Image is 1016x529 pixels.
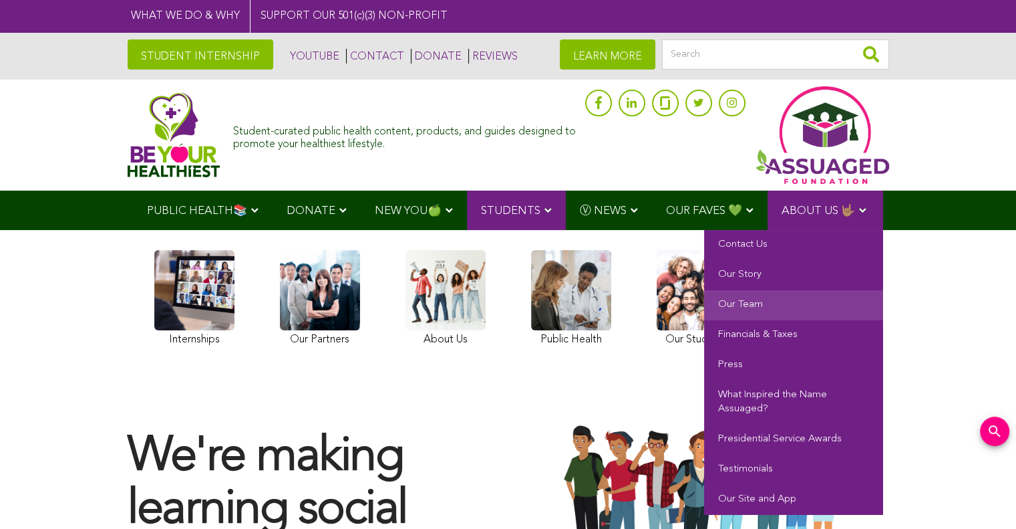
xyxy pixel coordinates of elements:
span: DONATE [287,205,335,217]
a: LEARN MORE [560,39,655,70]
img: Assuaged [128,92,220,177]
a: Our Site and App [704,485,883,515]
span: STUDENTS [481,205,540,217]
a: Testimonials [704,455,883,485]
img: Assuaged App [755,86,889,184]
a: REVIEWS [468,49,518,64]
a: Financials & Taxes [704,320,883,350]
a: What Inspired the Name Assuaged? [704,381,883,425]
span: ABOUT US 🤟🏽 [782,205,855,217]
a: YOUTUBE [287,49,339,64]
div: Navigation Menu [128,191,889,230]
a: STUDENT INTERNSHIP [128,39,273,70]
span: PUBLIC HEALTH📚 [147,205,247,217]
a: Our Team [704,290,883,320]
img: glassdoor [660,96,669,110]
span: OUR FAVES 💚 [666,205,742,217]
a: Our Story [704,260,883,290]
a: Contact Us [704,230,883,260]
a: DONATE [411,49,462,64]
span: Ⓥ NEWS [580,205,627,217]
a: Presidential Service Awards [704,425,883,455]
span: NEW YOU🍏 [375,205,442,217]
div: Student-curated public health content, products, and guides designed to promote your healthiest l... [233,119,578,151]
a: Press [704,350,883,381]
a: CONTACT [346,49,404,64]
iframe: Chat Widget [949,465,1016,529]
